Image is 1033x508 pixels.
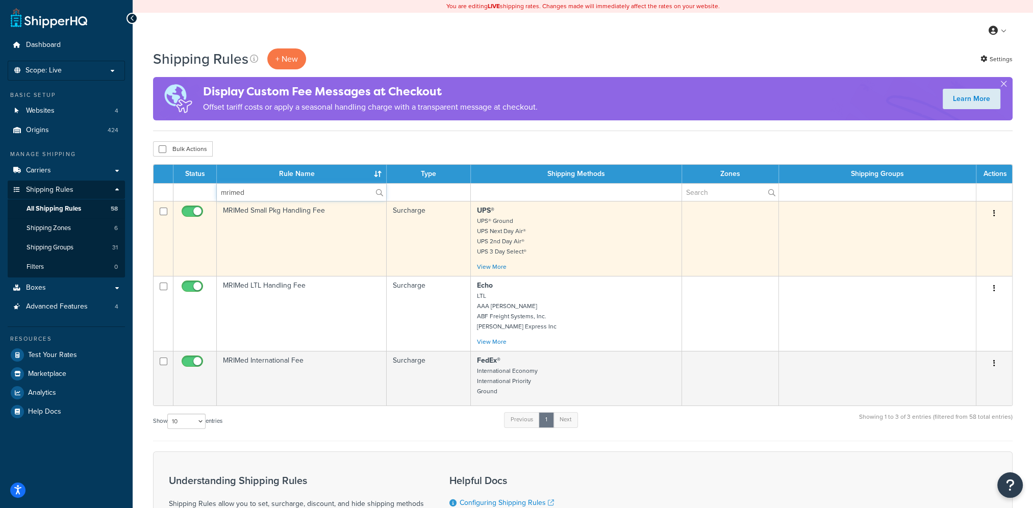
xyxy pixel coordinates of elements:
p: Offset tariff costs or apply a seasonal handling charge with a transparent message at checkout. [203,100,538,114]
span: Boxes [26,284,46,292]
th: Actions [976,165,1012,183]
a: Analytics [8,384,125,402]
a: Shipping Groups 31 [8,238,125,257]
button: Bulk Actions [153,141,213,157]
a: Next [553,412,578,427]
span: 4 [115,302,118,311]
li: Shipping Zones [8,219,125,238]
td: Surcharge [387,351,471,405]
span: Websites [26,107,55,115]
button: Open Resource Center [997,472,1023,498]
a: Configuring Shipping Rules [460,497,554,508]
th: Rule Name : activate to sort column ascending [217,165,387,183]
small: LTL AAA [PERSON_NAME] ABF Freight Systems, Inc. [PERSON_NAME] Express Inc [477,291,557,331]
a: All Shipping Rules 58 [8,199,125,218]
h1: Shipping Rules [153,49,248,69]
strong: FedEx® [477,355,500,366]
td: MRIMed LTL Handling Fee [217,276,387,351]
a: ShipperHQ Home [11,8,87,28]
strong: UPS® [477,205,494,216]
a: Shipping Zones 6 [8,219,125,238]
a: Advanced Features 4 [8,297,125,316]
span: Test Your Rates [28,351,77,360]
a: Boxes [8,278,125,297]
li: Advanced Features [8,297,125,316]
span: Shipping Groups [27,243,73,252]
img: duties-banner-06bc72dcb5fe05cb3f9472aba00be2ae8eb53ab6f0d8bb03d382ba314ac3c341.png [153,77,203,120]
span: Advanced Features [26,302,88,311]
span: 4 [115,107,118,115]
span: Shipping Rules [26,186,73,194]
th: Zones [682,165,779,183]
span: 424 [108,126,118,135]
a: Dashboard [8,36,125,55]
span: 58 [111,205,118,213]
a: Test Your Rates [8,346,125,364]
p: + New [267,48,306,69]
a: Help Docs [8,402,125,421]
li: All Shipping Rules [8,199,125,218]
small: UPS® Ground UPS Next Day Air® UPS 2nd Day Air® UPS 3 Day Select® [477,216,526,256]
td: Surcharge [387,201,471,276]
h3: Understanding Shipping Rules [169,475,424,486]
label: Show entries [153,414,222,429]
span: All Shipping Rules [27,205,81,213]
div: Resources [8,335,125,343]
span: Filters [27,263,44,271]
span: Analytics [28,389,56,397]
th: Shipping Groups [779,165,976,183]
th: Type [387,165,471,183]
span: Help Docs [28,408,61,416]
input: Search [217,184,386,201]
a: Websites 4 [8,101,125,120]
span: Origins [26,126,49,135]
h3: Helpful Docs [449,475,617,486]
a: View More [477,337,507,346]
span: Carriers [26,166,51,175]
div: Basic Setup [8,91,125,99]
b: LIVE [488,2,500,11]
th: Shipping Methods [471,165,682,183]
a: Marketplace [8,365,125,383]
a: Carriers [8,161,125,180]
span: Shipping Zones [27,224,71,233]
li: Origins [8,121,125,140]
td: MRIMed International Fee [217,351,387,405]
li: Filters [8,258,125,276]
a: View More [477,262,507,271]
a: Filters 0 [8,258,125,276]
a: Previous [504,412,540,427]
td: Surcharge [387,276,471,351]
span: 31 [112,243,118,252]
a: Learn More [943,89,1000,109]
span: Marketplace [28,370,66,378]
a: Origins 424 [8,121,125,140]
input: Search [682,184,778,201]
li: Websites [8,101,125,120]
h4: Display Custom Fee Messages at Checkout [203,83,538,100]
span: Dashboard [26,41,61,49]
span: 0 [114,263,118,271]
div: Manage Shipping [8,150,125,159]
a: Shipping Rules [8,181,125,199]
td: MRIMed Small Pkg Handling Fee [217,201,387,276]
li: Shipping Rules [8,181,125,277]
th: Status [173,165,217,183]
strong: Echo [477,280,493,291]
small: International Economy International Priority Ground [477,366,538,396]
li: Shipping Groups [8,238,125,257]
span: Scope: Live [26,66,62,75]
a: Settings [980,52,1013,66]
div: Showing 1 to 3 of 3 entries (filtered from 58 total entries) [859,411,1013,433]
a: 1 [539,412,554,427]
select: Showentries [167,414,206,429]
span: 6 [114,224,118,233]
